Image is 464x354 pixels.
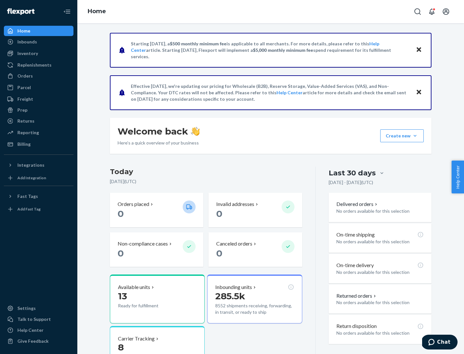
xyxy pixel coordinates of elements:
a: Billing [4,139,73,149]
div: Integrations [17,162,44,168]
div: Freight [17,96,33,102]
span: 13 [118,291,127,302]
button: Close Navigation [61,5,73,18]
img: hand-wave emoji [191,127,200,136]
a: Reporting [4,127,73,138]
button: Available units13Ready for fulfillment [110,275,205,323]
span: 285.5k [215,291,245,302]
button: Close [415,88,423,97]
a: Help Center [4,325,73,335]
p: Effective [DATE], we're updating our pricing for Wholesale (B2B), Reserve Storage, Value-Added Se... [131,83,410,102]
button: Invalid addresses 0 [208,193,302,227]
button: Fast Tags [4,191,73,201]
p: Starting [DATE], a is applicable to all merchants. For more details, please refer to this article... [131,41,410,60]
div: Reporting [17,129,39,136]
div: Fast Tags [17,193,38,200]
span: 0 [118,248,124,259]
button: Close [415,45,423,55]
span: 0 [216,248,222,259]
div: Talk to Support [17,316,51,322]
p: No orders available for this selection [336,299,424,306]
a: Help Center [276,90,303,95]
a: Settings [4,303,73,313]
button: Delivered orders [336,200,379,208]
button: Open Search Box [411,5,424,18]
button: Give Feedback [4,336,73,346]
p: Return disposition [336,322,377,330]
div: Add Integration [17,175,46,181]
button: Canceled orders 0 [208,232,302,267]
p: [DATE] ( UTC ) [110,178,302,185]
span: 0 [216,208,222,219]
a: Home [4,26,73,36]
a: Parcel [4,82,73,93]
a: Add Integration [4,173,73,183]
button: Open notifications [425,5,438,18]
p: Inbounding units [215,284,252,291]
a: Orders [4,71,73,81]
p: No orders available for this selection [336,238,424,245]
div: Home [17,28,30,34]
p: Available units [118,284,150,291]
a: Add Fast Tag [4,204,73,214]
p: Ready for fulfillment [118,303,178,309]
span: 8 [118,342,124,353]
p: On-time delivery [336,262,374,269]
a: Inventory [4,48,73,59]
p: On-time shipping [336,231,375,238]
button: Talk to Support [4,314,73,324]
ol: breadcrumbs [82,2,111,21]
button: Open account menu [440,5,452,18]
p: [DATE] - [DATE] ( UTC ) [329,179,373,186]
a: Prep [4,105,73,115]
div: Inbounds [17,39,37,45]
p: Orders placed [118,200,149,208]
div: Last 30 days [329,168,376,178]
p: No orders available for this selection [336,269,424,275]
span: $5,000 monthly minimum fee [253,47,313,53]
div: Billing [17,141,31,147]
div: Help Center [17,327,43,333]
p: Carrier Tracking [118,335,155,342]
a: Replenishments [4,60,73,70]
p: No orders available for this selection [336,330,424,336]
iframe: Opens a widget where you can chat to one of our agents [422,335,458,351]
p: Here’s a quick overview of your business [118,140,200,146]
div: Add Fast Tag [17,206,41,212]
p: No orders available for this selection [336,208,424,214]
a: Inbounds [4,37,73,47]
button: Returned orders [336,292,377,300]
h3: Today [110,167,302,177]
img: Flexport logo [7,8,34,15]
a: Home [88,8,106,15]
div: Prep [17,107,27,113]
div: Orders [17,73,33,79]
a: Returns [4,116,73,126]
p: Invalid addresses [216,200,254,208]
p: 8552 shipments receiving, forwarding, in transit, or ready to ship [215,303,294,315]
div: Returns [17,118,34,124]
span: $500 monthly minimum fee [170,41,227,46]
button: Inbounding units285.5k8552 shipments receiving, forwarding, in transit, or ready to ship [207,275,302,323]
div: Settings [17,305,36,312]
a: Freight [4,94,73,104]
div: Give Feedback [17,338,49,344]
button: Create new [380,129,424,142]
div: Inventory [17,50,38,57]
span: 0 [118,208,124,219]
div: Replenishments [17,62,52,68]
div: Parcel [17,84,31,91]
p: Non-compliance cases [118,240,168,247]
h1: Welcome back [118,126,200,137]
button: Integrations [4,160,73,170]
button: Help Center [451,161,464,193]
p: Canceled orders [216,240,252,247]
button: Non-compliance cases 0 [110,232,203,267]
button: Orders placed 0 [110,193,203,227]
